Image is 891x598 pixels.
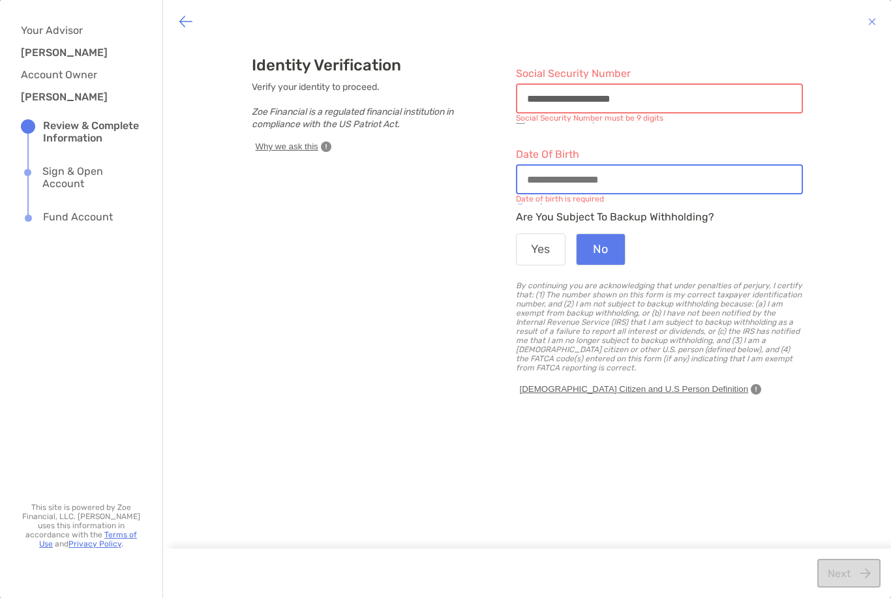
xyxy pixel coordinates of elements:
[516,281,803,372] p: By continuing you are acknowledging that under penalties of perjury, I certify that: (1) The numb...
[516,233,566,265] button: Yes
[516,113,803,123] div: Social Security Number must be 9 digits
[21,68,132,81] h4: Account Owner
[516,148,803,160] span: Date of Birth
[252,56,469,74] h3: Identity Verification
[576,233,626,265] button: No
[517,93,802,104] input: Social Security Number
[21,46,125,59] h3: [PERSON_NAME]
[256,141,318,153] span: Why we ask this
[517,174,802,185] input: Date of Birth
[868,14,876,29] img: button icon
[516,383,766,396] button: [DEMOGRAPHIC_DATA] Citizen and U.S Person Definition
[21,91,125,103] h3: [PERSON_NAME]
[43,211,113,225] div: Fund Account
[520,383,749,395] span: [DEMOGRAPHIC_DATA] Citizen and U.S Person Definition
[21,24,132,37] h4: Your Advisor
[252,81,469,130] p: Verify your identity to proceed.
[516,67,803,80] span: Social Security Number
[68,539,121,548] a: Privacy Policy
[39,530,137,548] a: Terms of Use
[516,207,714,223] label: Are you subject to backup withholding?
[252,140,335,153] button: Why we ask this
[178,14,194,29] img: button icon
[42,165,142,190] div: Sign & Open Account
[43,119,142,144] div: Review & Complete Information
[252,106,453,130] i: Zoe Financial is a regulated financial institution in compliance with the US Patriot Act.
[516,194,803,203] div: Date of birth is required
[21,503,142,548] p: This site is powered by Zoe Financial, LLC. [PERSON_NAME] uses this information in accordance wit...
